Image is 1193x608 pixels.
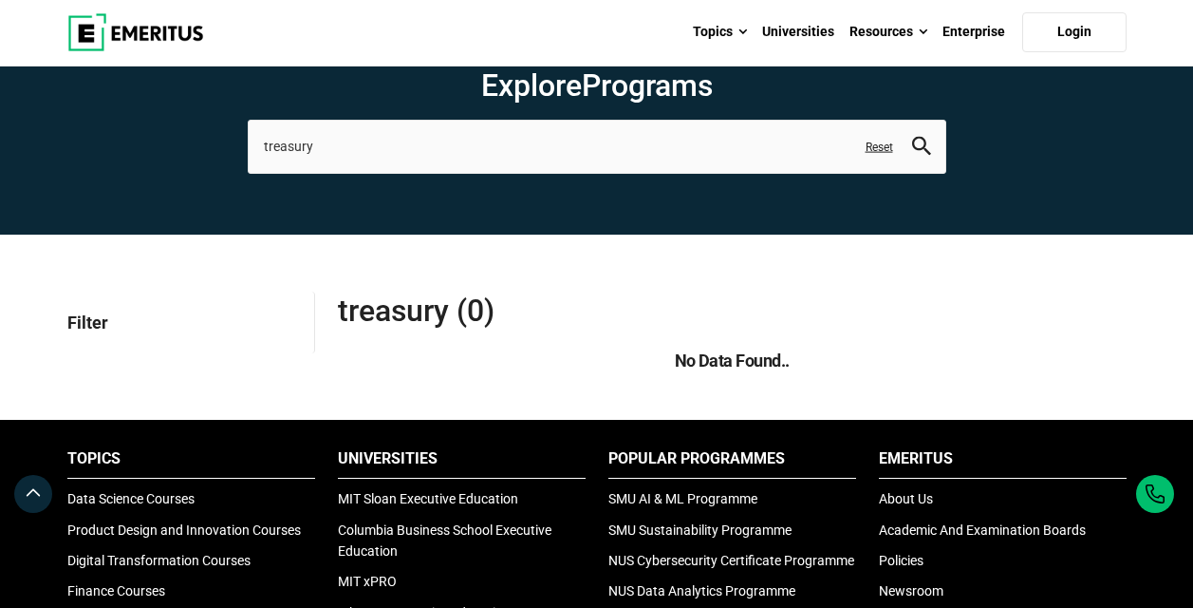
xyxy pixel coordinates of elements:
a: About Us [879,491,933,506]
p: Filter [67,292,299,353]
a: Academic And Examination Boards [879,522,1086,538]
input: search-page [248,120,946,173]
a: Finance Courses [67,583,165,598]
a: Reset search [866,139,893,155]
a: Login [1022,12,1127,52]
a: Columbia Business School Executive Education [338,522,551,559]
a: MIT xPRO [338,574,397,589]
a: Digital Transformation Courses [67,553,251,568]
a: NUS Cybersecurity Certificate Programme [608,553,854,568]
a: SMU AI & ML Programme [608,491,757,506]
a: Product Design and Innovation Courses [67,522,301,538]
span: Programs [582,67,713,104]
a: NUS Data Analytics Programme [608,583,795,598]
a: Policies [879,553,923,568]
h5: No Data Found.. [338,349,1127,372]
a: MIT Sloan Executive Education [338,491,518,506]
button: search [912,136,931,158]
a: search [912,141,931,159]
h1: Explore [248,66,946,104]
span: treasury (0) [338,292,733,330]
a: Data Science Courses [67,491,195,506]
a: SMU Sustainability Programme [608,522,792,538]
a: Newsroom [879,583,943,598]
